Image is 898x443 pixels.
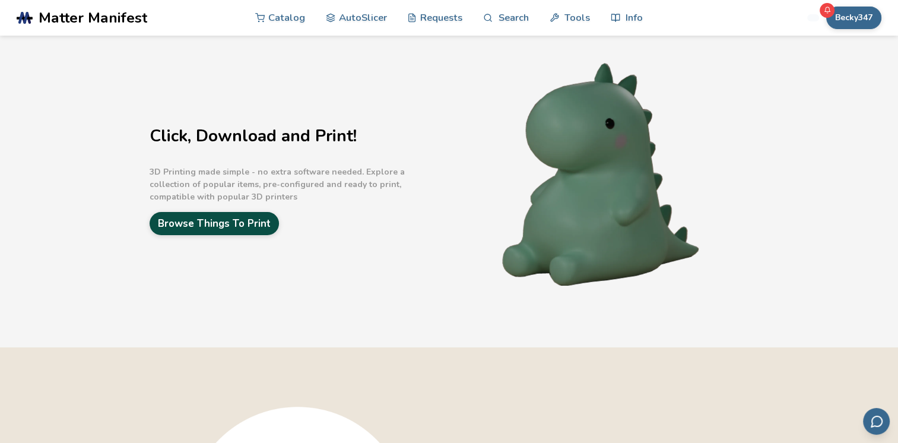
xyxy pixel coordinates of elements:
a: Browse Things To Print [150,212,279,235]
button: Send feedback via email [863,408,890,435]
span: Matter Manifest [39,10,147,26]
p: 3D Printing made simple - no extra software needed. Explore a collection of popular items, pre-co... [150,166,446,203]
h1: Click, Download and Print! [150,127,446,145]
button: Becky347 [826,7,881,29]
